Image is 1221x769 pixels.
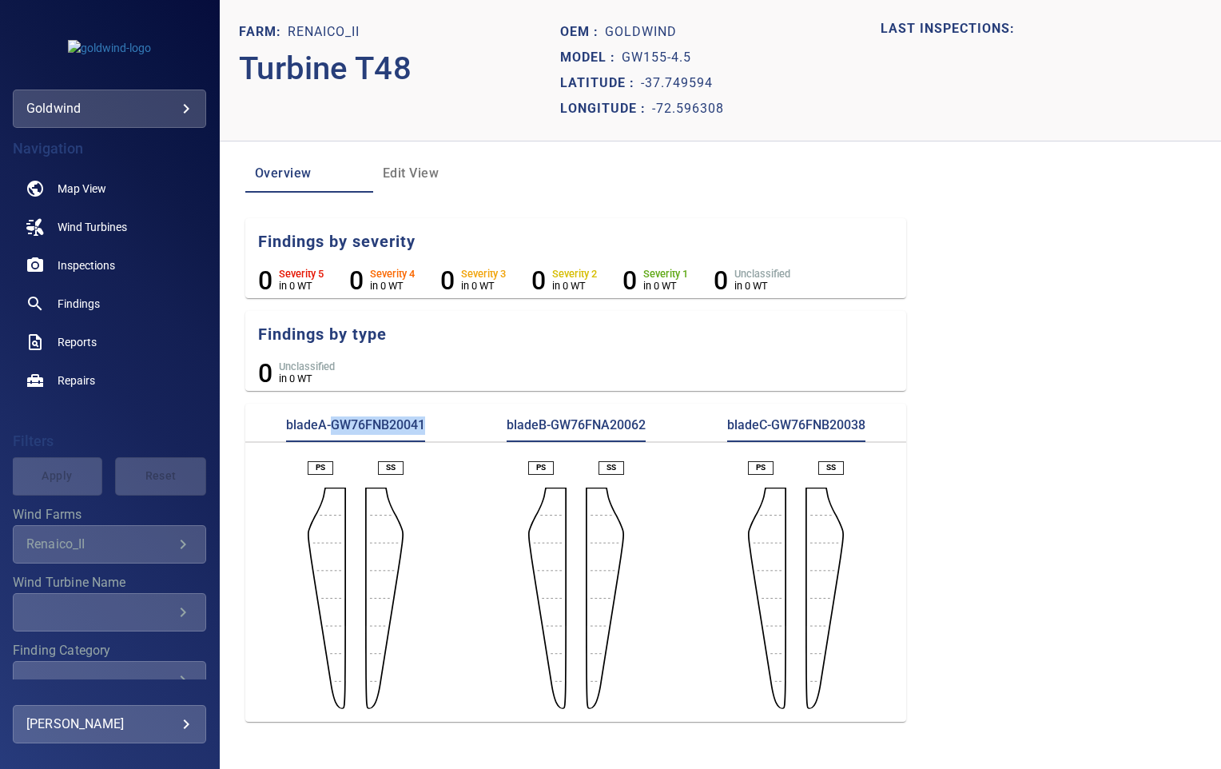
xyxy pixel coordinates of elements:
p: -37.749594 [641,74,713,93]
span: Reports [58,334,97,350]
p: in 0 WT [643,280,688,292]
h5: Findings by severity [258,231,906,253]
p: SS [607,462,616,473]
h6: 0 [622,265,637,296]
li: Severity 5 [258,265,324,296]
p: in 0 WT [279,373,335,384]
h6: 0 [531,265,546,296]
a: windturbines noActive [13,208,206,246]
h6: 0 [258,265,272,296]
h6: 0 [258,358,272,388]
li: Severity 4 [349,265,415,296]
p: LAST INSPECTIONS: [881,19,1202,38]
p: in 0 WT [370,280,415,292]
span: Findings [58,296,100,312]
p: PS [756,462,766,473]
p: Oem : [560,22,605,42]
p: Farm: [239,22,288,42]
h6: 0 [714,265,728,296]
p: in 0 WT [461,280,506,292]
h5: Findings by type [258,324,906,345]
a: map noActive [13,169,206,208]
h4: Filters [13,433,206,449]
p: bladeC-GW76FNB20038 [727,416,865,442]
a: reports noActive [13,323,206,361]
p: PS [536,462,546,473]
h6: Unclassified [734,269,790,280]
span: Map View [58,181,106,197]
a: repairs noActive [13,361,206,400]
li: Severity Unclassified [714,265,790,296]
p: in 0 WT [552,280,597,292]
p: Longitude : [560,99,652,118]
a: findings noActive [13,285,206,323]
p: Model : [560,48,622,67]
li: Severity 3 [440,265,506,296]
p: SS [386,462,396,473]
label: Wind Farms [13,508,206,521]
img: goldwind-logo [68,40,151,56]
span: Inspections [58,257,115,273]
li: Severity 2 [531,265,597,296]
span: Wind Turbines [58,219,127,235]
label: Finding Category [13,644,206,657]
div: Finding Category [13,661,206,699]
span: Edit View [383,162,491,185]
p: in 0 WT [279,280,324,292]
h6: Severity 2 [552,269,597,280]
p: bladeB-GW76FNA20062 [507,416,646,442]
div: [PERSON_NAME] [26,711,193,737]
a: inspections noActive [13,246,206,285]
h6: 0 [349,265,364,296]
p: bladeA-GW76FNB20041 [286,416,425,442]
label: Wind Turbine Name [13,576,206,589]
li: Unclassified [258,358,335,388]
p: in 0 WT [734,280,790,292]
p: PS [316,462,325,473]
div: Renaico_II [26,536,173,552]
div: goldwind [13,90,206,128]
p: Goldwind [605,22,677,42]
h6: Severity 5 [279,269,324,280]
h4: Navigation [13,141,206,157]
p: GW155-4.5 [622,48,691,67]
p: -72.596308 [652,99,724,118]
h6: Severity 3 [461,269,506,280]
p: Renaico_II [288,22,360,42]
div: Wind Turbine Name [13,593,206,632]
div: Wind Farms [13,525,206,564]
span: Overview [255,162,364,185]
h6: Unclassified [279,361,335,373]
li: Severity 1 [622,265,688,296]
p: Turbine T48 [239,45,560,93]
div: goldwind [26,96,193,122]
p: Latitude : [560,74,641,93]
h6: 0 [440,265,455,296]
h6: Severity 4 [370,269,415,280]
span: Repairs [58,373,95,388]
p: SS [826,462,836,473]
h6: Severity 1 [643,269,688,280]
